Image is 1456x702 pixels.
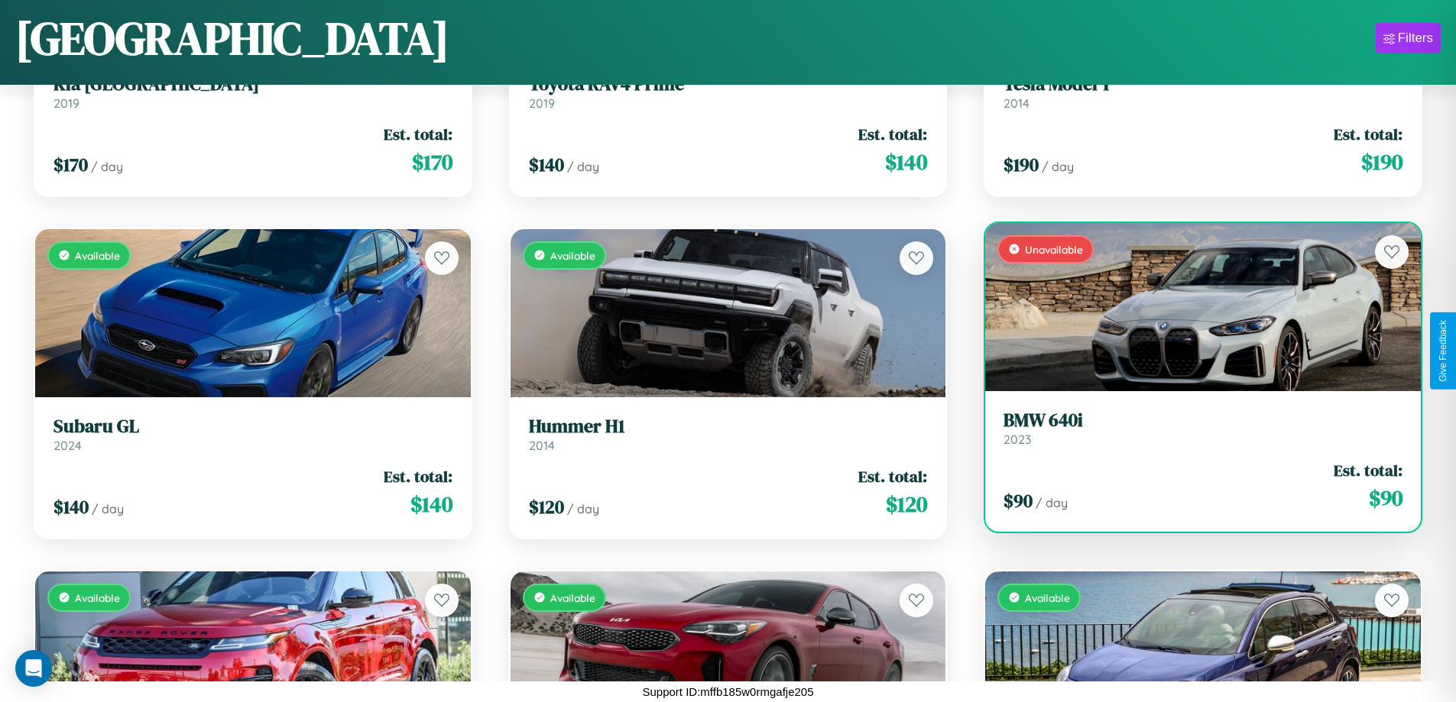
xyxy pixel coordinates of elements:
[412,147,452,177] span: $ 170
[1334,123,1402,145] span: Est. total:
[1361,147,1402,177] span: $ 190
[529,416,928,438] h3: Hummer H1
[885,147,927,177] span: $ 140
[1004,73,1402,111] a: Tesla Model Y2014
[1036,495,1068,510] span: / day
[1025,243,1083,256] span: Unavailable
[642,681,813,702] p: Support ID: mffb185w0rmgafje205
[1438,320,1448,382] div: Give Feedback
[54,73,452,111] a: Kia [GEOGRAPHIC_DATA]2019
[54,494,89,519] span: $ 140
[1025,591,1070,604] span: Available
[1004,152,1039,177] span: $ 190
[567,159,599,174] span: / day
[54,73,452,95] h3: Kia [GEOGRAPHIC_DATA]
[858,465,927,487] span: Est. total:
[384,123,452,145] span: Est. total:
[54,416,452,438] h3: Subaru GL
[529,73,928,111] a: Toyota RAV4 Prime2019
[75,591,120,604] span: Available
[1004,409,1402,432] h3: BMW 640i
[529,152,564,177] span: $ 140
[1334,459,1402,481] span: Est. total:
[54,416,452,453] a: Subaru GL2024
[550,249,595,262] span: Available
[529,494,564,519] span: $ 120
[15,7,449,70] h1: [GEOGRAPHIC_DATA]
[54,152,88,177] span: $ 170
[1042,159,1074,174] span: / day
[529,73,928,95] h3: Toyota RAV4 Prime
[92,501,124,516] span: / day
[1004,432,1031,447] span: 2023
[567,501,599,516] span: / day
[529,438,555,453] span: 2014
[384,465,452,487] span: Est. total:
[54,95,79,111] span: 2019
[858,123,927,145] span: Est. total:
[1376,23,1441,53] button: Filters
[1004,488,1033,513] span: $ 90
[529,416,928,453] a: Hummer H12014
[75,249,120,262] span: Available
[529,95,555,111] span: 2019
[91,159,123,174] span: / day
[15,650,52,687] div: Open Intercom Messenger
[410,489,452,519] span: $ 140
[1004,409,1402,447] a: BMW 640i2023
[550,591,595,604] span: Available
[1004,95,1030,111] span: 2014
[886,489,927,519] span: $ 120
[1004,73,1402,95] h3: Tesla Model Y
[1369,483,1402,513] span: $ 90
[54,438,82,453] span: 2024
[1398,31,1433,46] div: Filters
